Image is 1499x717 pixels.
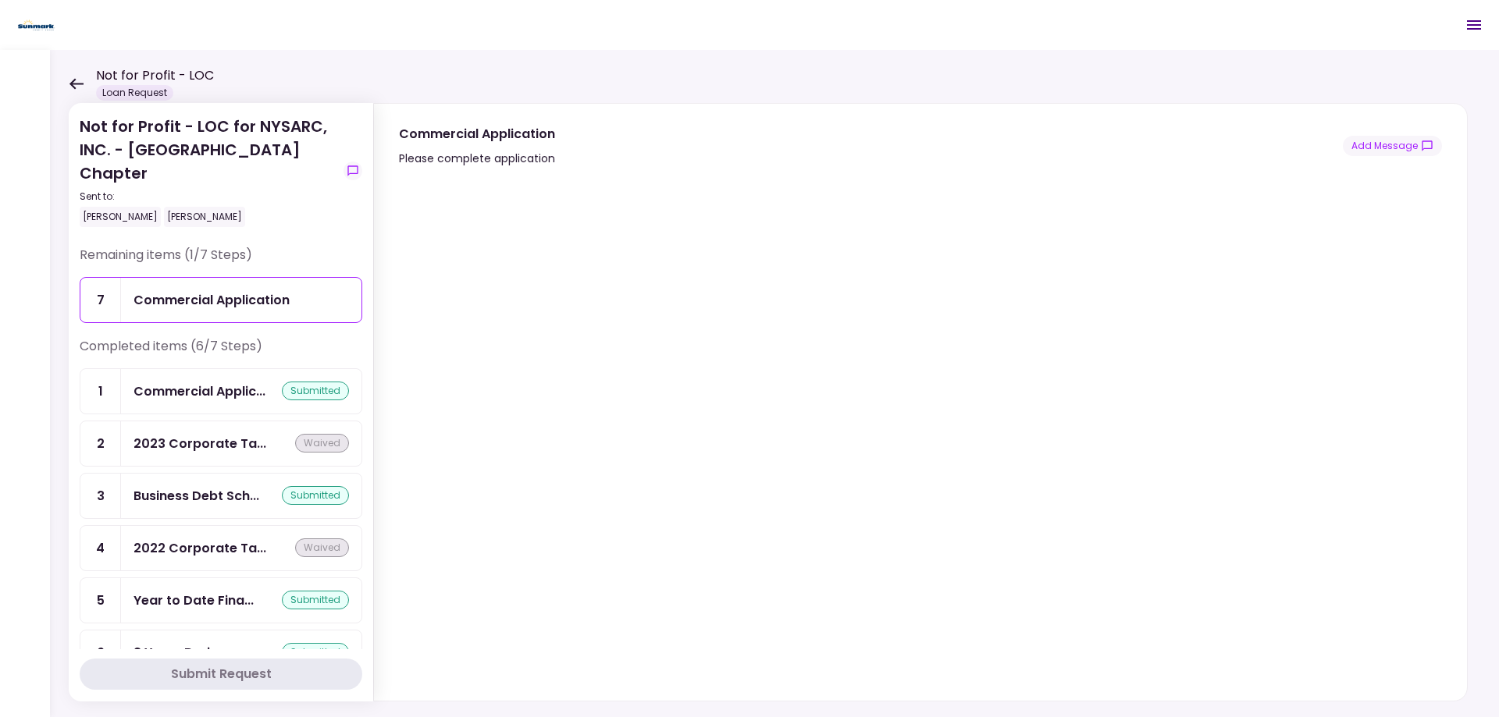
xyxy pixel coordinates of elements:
[134,382,265,401] div: Commercial Application
[80,278,121,322] div: 7
[80,578,121,623] div: 5
[80,658,362,690] button: Submit Request
[80,246,362,277] div: Remaining items (1/7 Steps)
[80,421,362,467] a: 22023 Corporate Tax Returnswaived
[134,643,249,662] div: 3 Years Business Tax Returns
[80,577,362,623] a: 5Year to Date Financialssubmitted
[80,630,121,675] div: 6
[282,486,349,505] div: submitted
[80,474,121,518] div: 3
[282,591,349,609] div: submitted
[80,525,362,571] a: 42022 Corporate Tax Returnswaived
[16,13,57,37] img: Partner icon
[134,290,290,310] div: Commercial Application
[373,103,1468,701] div: Commercial ApplicationPlease complete applicationshow-messages
[1343,136,1442,156] button: show-messages
[80,115,337,227] div: Not for Profit - LOC for NYSARC, INC. - [GEOGRAPHIC_DATA] Chapter
[80,277,362,323] a: 7Commercial Application
[295,434,349,453] div: waived
[164,207,245,227] div: [PERSON_NAME]
[399,193,1439,694] iframe: jotform-iframe
[80,421,121,466] div: 2
[295,538,349,557] div: waived
[344,162,362,180] button: show-messages
[80,368,362,414] a: 1Commercial Applicationsubmitted
[134,434,266,453] div: 2023 Corporate Tax Returns
[80,190,337,204] div: Sent to:
[80,369,121,414] div: 1
[282,643,349,662] div: submitted
[96,85,173,101] div: Loan Request
[399,124,555,144] div: Commercial Application
[134,591,254,610] div: Year to Date Financials
[171,665,272,683] div: Submit Request
[80,630,362,676] a: 63 Years Business Tax Returnssubmitted
[80,526,121,570] div: 4
[96,66,214,85] h1: Not for Profit - LOC
[134,538,266,558] div: 2022 Corporate Tax Returns
[80,473,362,519] a: 3Business Debt Schedulesubmitted
[1455,6,1493,44] button: Open menu
[80,207,161,227] div: [PERSON_NAME]
[282,382,349,400] div: submitted
[399,149,555,168] div: Please complete application
[80,337,362,368] div: Completed items (6/7 Steps)
[134,486,259,506] div: Business Debt Schedule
